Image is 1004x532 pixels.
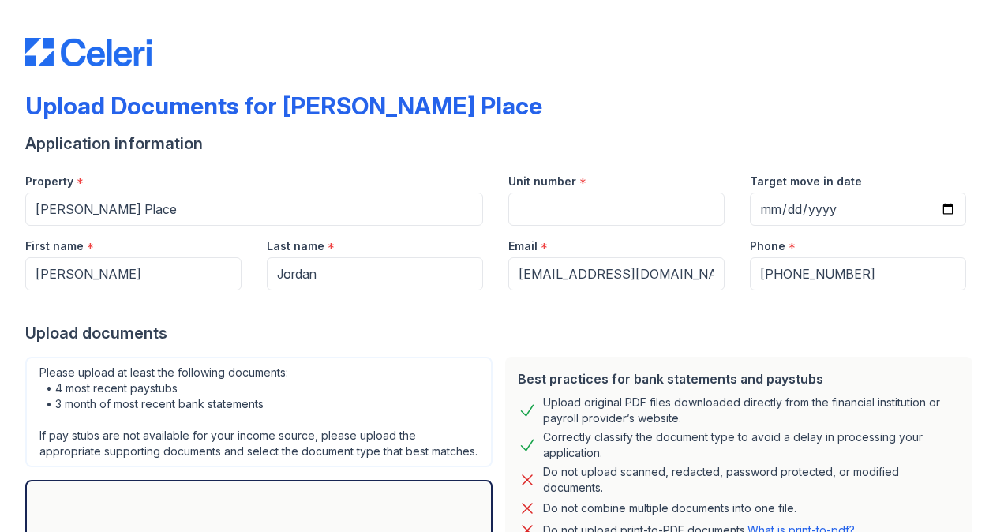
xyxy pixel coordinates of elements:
[543,395,960,426] div: Upload original PDF files downloaded directly from the financial institution or payroll provider’...
[25,133,979,155] div: Application information
[518,369,960,388] div: Best practices for bank statements and paystubs
[25,38,152,66] img: CE_Logo_Blue-a8612792a0a2168367f1c8372b55b34899dd931a85d93a1a3d3e32e68fde9ad4.png
[25,357,493,467] div: Please upload at least the following documents: • 4 most recent paystubs • 3 month of most recent...
[25,238,84,254] label: First name
[543,499,796,518] div: Do not combine multiple documents into one file.
[508,174,576,189] label: Unit number
[543,429,960,461] div: Correctly classify the document type to avoid a delay in processing your application.
[543,464,960,496] div: Do not upload scanned, redacted, password protected, or modified documents.
[25,174,73,189] label: Property
[25,92,542,120] div: Upload Documents for [PERSON_NAME] Place
[25,322,979,344] div: Upload documents
[750,174,862,189] label: Target move in date
[508,238,538,254] label: Email
[267,238,324,254] label: Last name
[750,238,785,254] label: Phone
